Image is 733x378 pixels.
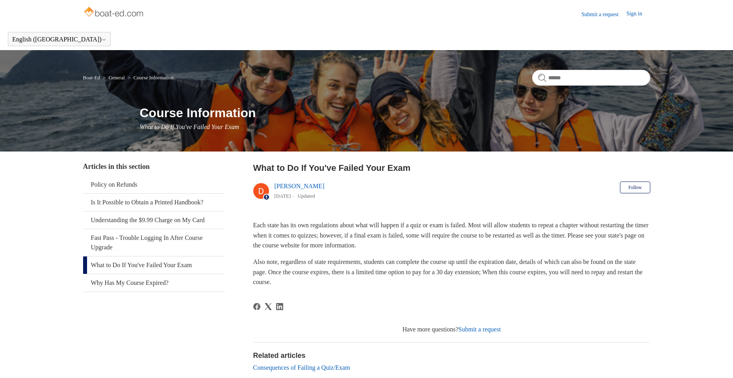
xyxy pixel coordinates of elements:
svg: Share this page on Facebook [253,303,260,310]
a: Consequences of Failing a Quiz/Exam [253,364,350,371]
button: English ([GEOGRAPHIC_DATA]) [12,36,106,43]
a: LinkedIn [276,303,283,310]
h2: Related articles [253,350,650,361]
a: X Corp [265,303,272,310]
span: Each state has its own regulations about what will happen if a quiz or exam is failed. Most will ... [253,222,649,249]
span: Also note, regardless of state requirements, students can complete the course up until the expira... [253,258,643,285]
a: Why Has My Course Expired? [83,274,225,292]
img: Boat-Ed Help Center home page [83,5,146,21]
a: Policy on Refunds [83,176,225,193]
button: Follow Article [620,182,650,193]
a: Boat-Ed [83,75,100,80]
li: Boat-Ed [83,75,102,80]
svg: Share this page on X Corp [265,303,272,310]
a: Sign in [626,9,650,19]
svg: Share this page on LinkedIn [276,303,283,310]
h1: Course Information [140,103,650,122]
a: [PERSON_NAME] [275,183,325,189]
a: Understanding the $9.99 Charge on My Card [83,211,225,229]
a: What to Do If You've Failed Your Exam [83,256,225,274]
span: Articles in this section [83,163,150,170]
li: Course Information [126,75,174,80]
a: Is It Possible to Obtain a Printed Handbook? [83,194,225,211]
time: 03/04/2024, 10:08 [275,193,291,199]
h2: What to Do If You've Failed Your Exam [253,161,650,174]
a: General [109,75,125,80]
input: Search [532,70,650,86]
a: Facebook [253,303,260,310]
li: Updated [298,193,315,199]
a: Submit a request [458,326,501,333]
a: Fast Pass - Trouble Logging In After Course Upgrade [83,229,225,256]
a: Submit a request [581,10,626,19]
div: Have more questions? [253,325,650,334]
span: What to Do If You've Failed Your Exam [140,124,239,130]
a: Course Information [134,75,174,80]
li: General [101,75,126,80]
